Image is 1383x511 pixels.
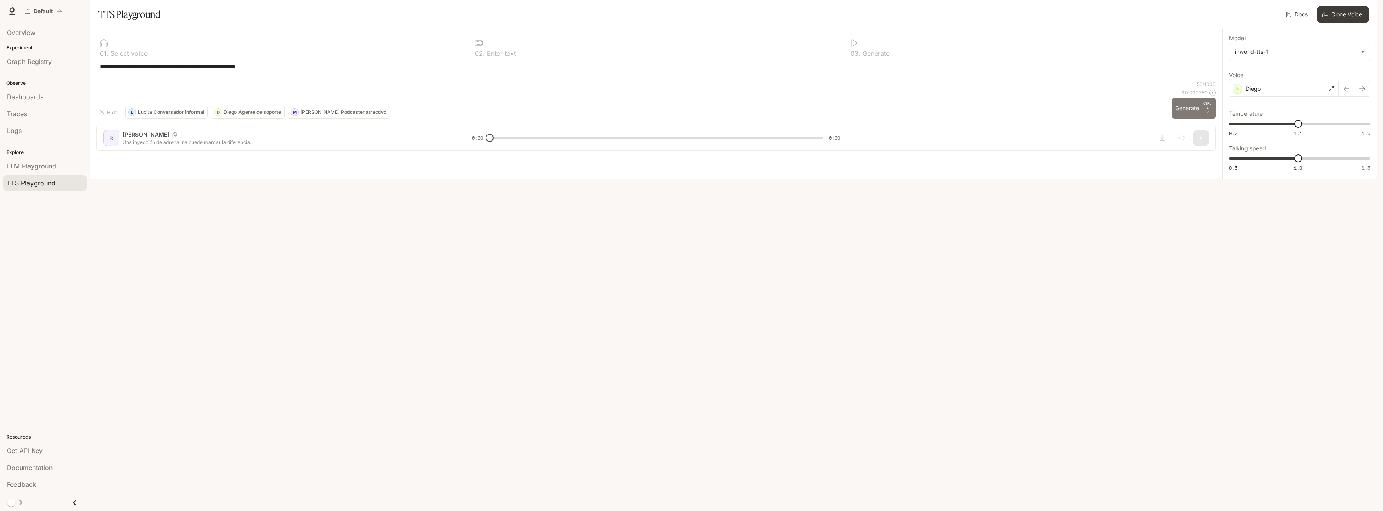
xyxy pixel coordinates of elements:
[1294,130,1302,137] span: 1.1
[475,50,485,57] p: 0 2 .
[211,106,285,119] button: DDiegoAgente de soporte
[125,106,208,119] button: LLupitaConversador informal
[291,106,298,119] div: M
[238,110,281,115] p: Agente de soporte
[109,50,148,57] p: Select voice
[1229,72,1243,78] p: Voice
[288,106,390,119] button: M[PERSON_NAME]Podcaster atractivo
[1229,44,1370,60] div: inworld-tts-1
[1229,111,1263,117] p: Temperature
[1246,85,1261,93] p: Diego
[224,110,237,115] p: Diego
[1229,146,1266,151] p: Talking speed
[129,106,136,119] div: L
[100,50,109,57] p: 0 1 .
[1202,101,1213,115] p: ⏎
[341,110,386,115] p: Podcaster atractivo
[154,110,204,115] p: Conversador informal
[850,50,860,57] p: 0 3 .
[214,106,222,119] div: D
[1197,81,1216,88] p: 56 / 1000
[1229,130,1237,137] span: 0.7
[138,110,152,115] p: Lupita
[1362,164,1370,171] span: 1.5
[485,50,516,57] p: Enter text
[1229,164,1237,171] span: 0.5
[300,110,339,115] p: [PERSON_NAME]
[1229,35,1246,41] p: Model
[21,3,66,19] button: All workspaces
[96,106,122,119] button: Hide
[1202,101,1213,111] p: CTRL +
[1235,48,1357,56] div: inworld-tts-1
[1284,6,1311,23] a: Docs
[1362,130,1370,137] span: 1.5
[98,6,160,23] h1: TTS Playground
[1182,89,1208,96] p: $ 0.000280
[1172,98,1216,119] button: GenerateCTRL +⏎
[860,50,890,57] p: Generate
[33,8,53,15] p: Default
[1294,164,1302,171] span: 1.0
[1317,6,1369,23] button: Clone Voice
